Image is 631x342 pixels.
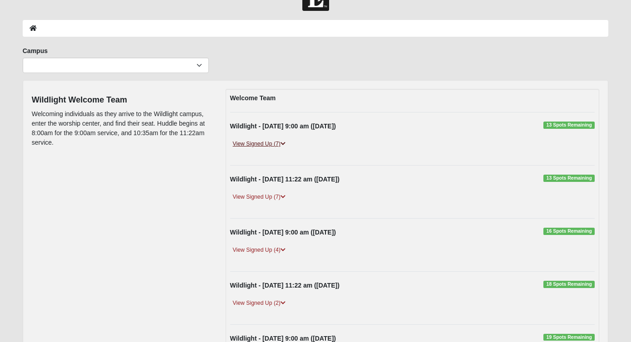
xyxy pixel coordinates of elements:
[23,46,48,55] label: Campus
[543,122,595,129] span: 13 Spots Remaining
[230,335,336,342] strong: Wildlight - [DATE] 9:00 am ([DATE])
[543,228,595,235] span: 16 Spots Remaining
[543,334,595,341] span: 19 Spots Remaining
[543,175,595,182] span: 13 Spots Remaining
[230,94,276,102] strong: Welcome Team
[230,139,288,149] a: View Signed Up (7)
[32,109,212,147] p: Welcoming individuals as they arrive to the Wildlight campus, enter the worship center, and find ...
[230,245,288,255] a: View Signed Up (4)
[32,95,212,105] h4: Wildlight Welcome Team
[230,176,340,183] strong: Wildlight - [DATE] 11:22 am ([DATE])
[230,229,336,236] strong: Wildlight - [DATE] 9:00 am ([DATE])
[230,298,288,308] a: View Signed Up (2)
[230,282,340,289] strong: Wildlight - [DATE] 11:22 am ([DATE])
[543,281,595,288] span: 18 Spots Remaining
[230,192,288,202] a: View Signed Up (7)
[230,122,336,130] strong: Wildlight - [DATE] 9:00 am ([DATE])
